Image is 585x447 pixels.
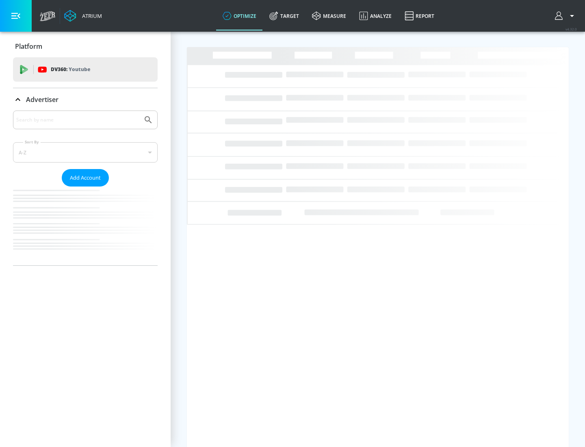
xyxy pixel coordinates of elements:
[15,42,42,51] p: Platform
[16,115,139,125] input: Search by name
[13,88,158,111] div: Advertiser
[353,1,398,30] a: Analyze
[398,1,441,30] a: Report
[23,139,41,145] label: Sort By
[70,173,101,182] span: Add Account
[51,65,90,74] p: DV360:
[13,142,158,163] div: A-Z
[305,1,353,30] a: measure
[565,27,577,31] span: v 4.32.0
[263,1,305,30] a: Target
[62,169,109,187] button: Add Account
[13,57,158,82] div: DV360: Youtube
[64,10,102,22] a: Atrium
[26,95,58,104] p: Advertiser
[13,111,158,265] div: Advertiser
[13,35,158,58] div: Platform
[216,1,263,30] a: optimize
[79,12,102,20] div: Atrium
[69,65,90,74] p: Youtube
[13,187,158,265] nav: list of Advertiser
